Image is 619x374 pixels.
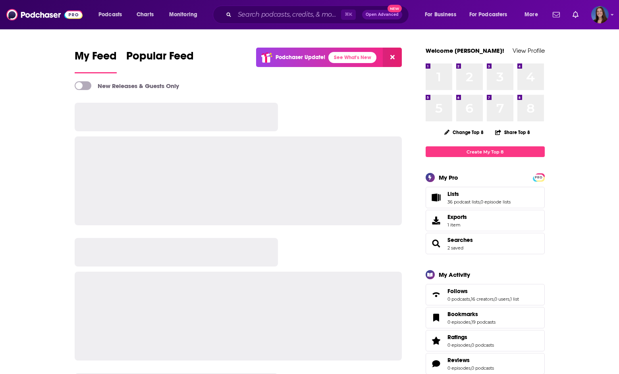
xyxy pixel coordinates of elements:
[220,6,417,24] div: Search podcasts, credits, & more...
[525,9,538,20] span: More
[495,125,530,140] button: Share Top 8
[464,8,519,21] button: open menu
[447,236,473,244] a: Searches
[471,365,494,371] a: 0 podcasts
[426,47,504,54] a: Welcome [PERSON_NAME]!
[447,296,470,302] a: 0 podcasts
[426,210,545,231] a: Exports
[471,342,494,348] a: 0 podcasts
[447,288,468,295] span: Follows
[471,342,471,348] span: ,
[591,6,609,23] span: Logged in as emmadonovan
[328,52,376,63] a: See What's New
[426,146,545,157] a: Create My Top 8
[447,357,470,364] span: Reviews
[447,190,459,198] span: Lists
[276,54,325,61] p: Podchaser Update!
[447,199,480,205] a: 36 podcast lists
[425,9,456,20] span: For Business
[447,357,494,364] a: Reviews
[470,296,471,302] span: ,
[419,8,466,21] button: open menu
[6,7,83,22] img: Podchaser - Follow, Share and Rate Podcasts
[75,49,117,73] a: My Feed
[131,8,158,21] a: Charts
[439,174,458,181] div: My Pro
[447,190,511,198] a: Lists
[513,47,545,54] a: View Profile
[93,8,132,21] button: open menu
[471,319,496,325] a: 19 podcasts
[362,10,402,19] button: Open AdvancedNew
[471,365,471,371] span: ,
[366,13,399,17] span: Open Advanced
[169,9,197,20] span: Monitoring
[75,81,179,90] a: New Releases & Guests Only
[469,9,507,20] span: For Podcasters
[428,312,444,323] a: Bookmarks
[447,342,471,348] a: 0 episodes
[534,175,544,180] span: PRO
[428,215,444,226] span: Exports
[509,296,510,302] span: ,
[447,213,467,221] span: Exports
[164,8,208,21] button: open menu
[426,330,545,351] span: Ratings
[75,49,117,67] span: My Feed
[447,245,463,251] a: 2 saved
[494,296,494,302] span: ,
[480,199,511,205] a: 0 episode lists
[447,365,471,371] a: 0 episodes
[447,334,494,341] a: Ratings
[137,9,154,20] span: Charts
[480,199,480,205] span: ,
[388,5,402,12] span: New
[447,319,471,325] a: 0 episodes
[235,8,341,21] input: Search podcasts, credits, & more...
[428,192,444,203] a: Lists
[126,49,194,73] a: Popular Feed
[426,307,545,328] span: Bookmarks
[98,9,122,20] span: Podcasts
[428,358,444,369] a: Reviews
[534,174,544,180] a: PRO
[471,296,494,302] a: 16 creators
[447,222,467,228] span: 1 item
[591,6,609,23] button: Show profile menu
[591,6,609,23] img: User Profile
[428,238,444,249] a: Searches
[447,334,467,341] span: Ratings
[428,289,444,300] a: Follows
[440,127,489,137] button: Change Top 8
[447,311,478,318] span: Bookmarks
[519,8,548,21] button: open menu
[569,8,582,21] a: Show notifications dropdown
[439,271,470,278] div: My Activity
[126,49,194,67] span: Popular Feed
[341,10,356,20] span: ⌘ K
[447,311,496,318] a: Bookmarks
[494,296,509,302] a: 0 users
[510,296,519,302] a: 1 list
[471,319,471,325] span: ,
[426,187,545,208] span: Lists
[428,335,444,346] a: Ratings
[426,284,545,305] span: Follows
[426,233,545,254] span: Searches
[550,8,563,21] a: Show notifications dropdown
[447,288,519,295] a: Follows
